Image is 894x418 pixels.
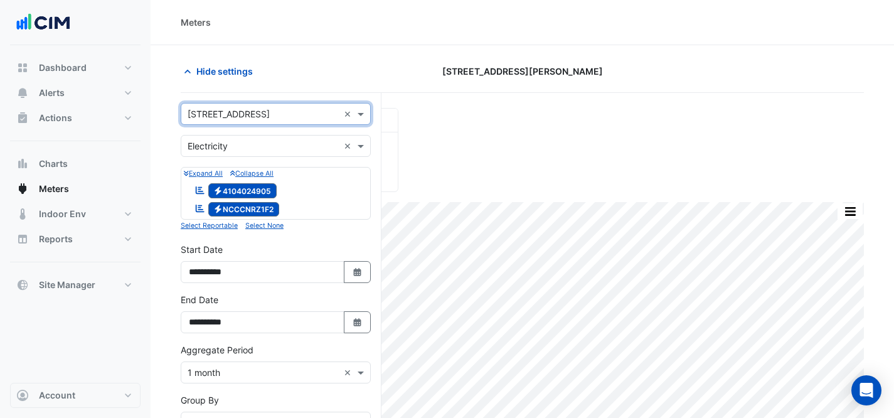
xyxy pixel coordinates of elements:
app-icon: Actions [16,112,29,124]
button: Select Reportable [181,220,238,231]
span: Account [39,389,75,402]
button: Indoor Env [10,201,141,227]
button: Reports [10,227,141,252]
app-icon: Site Manager [16,279,29,291]
button: Actions [10,105,141,131]
small: Select None [245,222,284,230]
button: Expand All [184,168,223,179]
fa-icon: Select Date [352,317,363,328]
app-icon: Indoor Env [16,208,29,220]
span: Alerts [39,87,65,99]
button: Site Manager [10,272,141,297]
button: Alerts [10,80,141,105]
app-icon: Reports [16,233,29,245]
fa-icon: Select Date [352,267,363,277]
fa-icon: Electricity [213,186,223,195]
app-icon: Charts [16,158,29,170]
span: Clear [344,366,354,379]
small: Expand All [184,169,223,178]
button: Account [10,383,141,408]
app-icon: Alerts [16,87,29,99]
button: Hide settings [181,60,261,82]
span: Dashboard [39,62,87,74]
label: End Date [181,293,218,306]
small: Select Reportable [181,222,238,230]
span: NCCCNRZ1F2 [208,202,280,217]
span: Reports [39,233,73,245]
button: More Options [838,203,863,219]
span: Site Manager [39,279,95,291]
small: Collapse All [230,169,274,178]
app-icon: Meters [16,183,29,195]
fa-icon: Electricity [213,205,223,214]
span: [STREET_ADDRESS][PERSON_NAME] [442,65,603,78]
div: Meters [181,16,211,29]
button: Dashboard [10,55,141,80]
label: Start Date [181,243,223,256]
span: Indoor Env [39,208,86,220]
span: Charts [39,158,68,170]
span: 4104024905 [208,183,277,198]
fa-icon: Reportable [194,203,206,214]
label: Group By [181,394,219,407]
img: Company Logo [15,10,72,35]
div: Open Intercom Messenger [851,375,881,405]
span: Hide settings [196,65,253,78]
fa-icon: Reportable [194,185,206,195]
app-icon: Dashboard [16,62,29,74]
span: Clear [344,139,354,153]
button: Meters [10,176,141,201]
button: Select None [245,220,284,231]
label: Aggregate Period [181,343,253,356]
span: Clear [344,107,354,121]
button: Collapse All [230,168,274,179]
span: Meters [39,183,69,195]
button: Charts [10,151,141,176]
span: Actions [39,112,72,124]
